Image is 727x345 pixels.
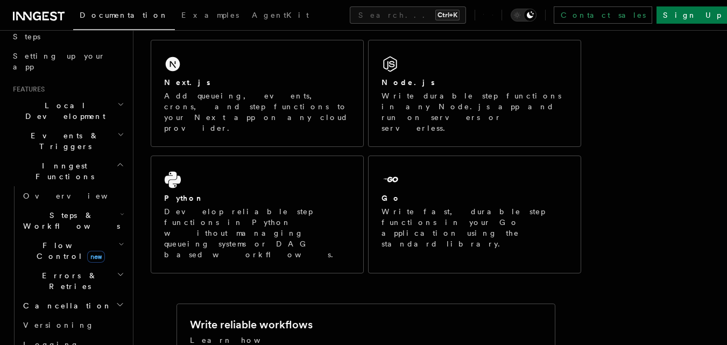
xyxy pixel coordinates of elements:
[9,46,126,76] a: Setting up your app
[19,315,126,335] a: Versioning
[9,126,126,156] button: Events & Triggers
[151,156,364,273] a: PythonDevelop reliable step functions in Python without managing queueing systems or DAG based wo...
[19,206,126,236] button: Steps & Workflows
[435,10,460,20] kbd: Ctrl+K
[87,251,105,263] span: new
[190,317,313,332] h2: Write reliable workflows
[9,85,45,94] span: Features
[350,6,466,24] button: Search...Ctrl+K
[19,296,126,315] button: Cancellation
[9,130,117,152] span: Events & Triggers
[73,3,175,30] a: Documentation
[368,156,581,273] a: GoWrite fast, durable step functions in your Go application using the standard library.
[382,193,401,203] h2: Go
[164,206,350,260] p: Develop reliable step functions in Python without managing queueing systems or DAG based workflows.
[252,11,309,19] span: AgentKit
[19,236,126,266] button: Flow Controlnew
[23,321,94,329] span: Versioning
[80,11,168,19] span: Documentation
[19,240,118,262] span: Flow Control
[245,3,315,29] a: AgentKit
[9,16,126,46] a: Leveraging Steps
[9,100,117,122] span: Local Development
[554,6,652,24] a: Contact sales
[23,192,134,200] span: Overview
[19,266,126,296] button: Errors & Retries
[164,77,210,88] h2: Next.js
[382,90,568,133] p: Write durable step functions in any Node.js app and run on servers or serverless.
[19,300,112,311] span: Cancellation
[175,3,245,29] a: Examples
[382,77,435,88] h2: Node.js
[368,40,581,147] a: Node.jsWrite durable step functions in any Node.js app and run on servers or serverless.
[151,40,364,147] a: Next.jsAdd queueing, events, crons, and step functions to your Next app on any cloud provider.
[19,186,126,206] a: Overview
[19,270,117,292] span: Errors & Retries
[164,193,204,203] h2: Python
[181,11,239,19] span: Examples
[9,160,116,182] span: Inngest Functions
[13,52,105,71] span: Setting up your app
[9,156,126,186] button: Inngest Functions
[19,210,120,231] span: Steps & Workflows
[164,90,350,133] p: Add queueing, events, crons, and step functions to your Next app on any cloud provider.
[382,206,568,249] p: Write fast, durable step functions in your Go application using the standard library.
[9,96,126,126] button: Local Development
[511,9,537,22] button: Toggle dark mode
